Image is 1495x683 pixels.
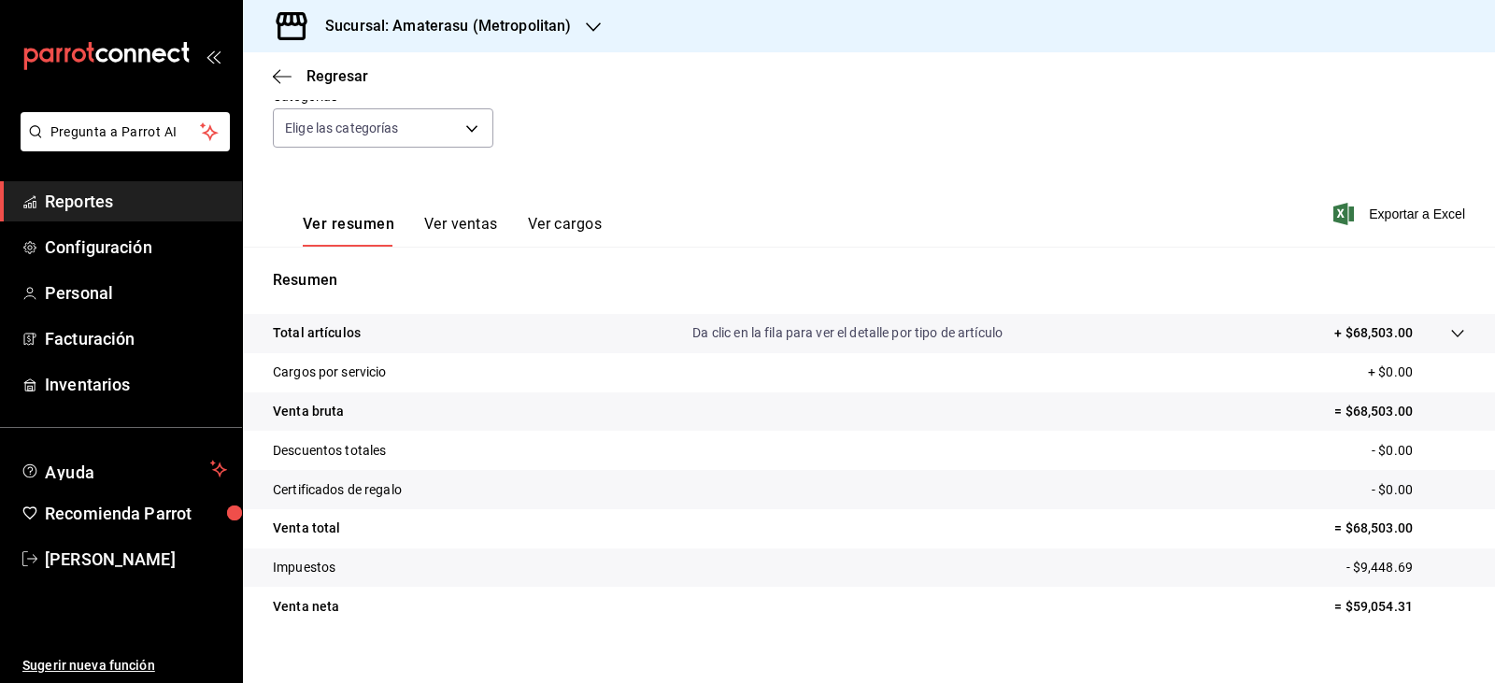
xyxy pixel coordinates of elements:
p: Cargos por servicio [273,363,387,382]
p: + $0.00 [1368,363,1465,382]
span: Recomienda Parrot [45,501,227,526]
p: + $68,503.00 [1334,323,1413,343]
p: Impuestos [273,558,335,577]
span: Pregunta a Parrot AI [50,122,201,142]
span: Inventarios [45,372,227,397]
p: = $59,054.31 [1334,597,1465,617]
p: Certificados de regalo [273,480,402,500]
span: Ayuda [45,458,203,480]
span: Sugerir nueva función [22,656,227,676]
span: [PERSON_NAME] [45,547,227,572]
p: = $68,503.00 [1334,402,1465,421]
span: Facturación [45,326,227,351]
button: Ver ventas [424,215,498,247]
button: Pregunta a Parrot AI [21,112,230,151]
button: Ver resumen [303,215,394,247]
span: Configuración [45,235,227,260]
span: Regresar [306,67,368,85]
p: = $68,503.00 [1334,519,1465,538]
button: Regresar [273,67,368,85]
a: Pregunta a Parrot AI [13,135,230,155]
h3: Sucursal: Amaterasu (Metropolitan) [310,15,571,37]
p: - $0.00 [1372,480,1465,500]
p: Descuentos totales [273,441,386,461]
span: Elige las categorías [285,119,399,137]
p: Venta total [273,519,340,538]
p: Venta neta [273,597,339,617]
button: Ver cargos [528,215,603,247]
div: navigation tabs [303,215,602,247]
span: Personal [45,280,227,306]
span: Reportes [45,189,227,214]
p: Da clic en la fila para ver el detalle por tipo de artículo [692,323,1003,343]
p: Resumen [273,269,1465,292]
p: - $9,448.69 [1346,558,1465,577]
p: Total artículos [273,323,361,343]
p: - $0.00 [1372,441,1465,461]
p: Venta bruta [273,402,344,421]
button: open_drawer_menu [206,49,221,64]
button: Exportar a Excel [1337,203,1465,225]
